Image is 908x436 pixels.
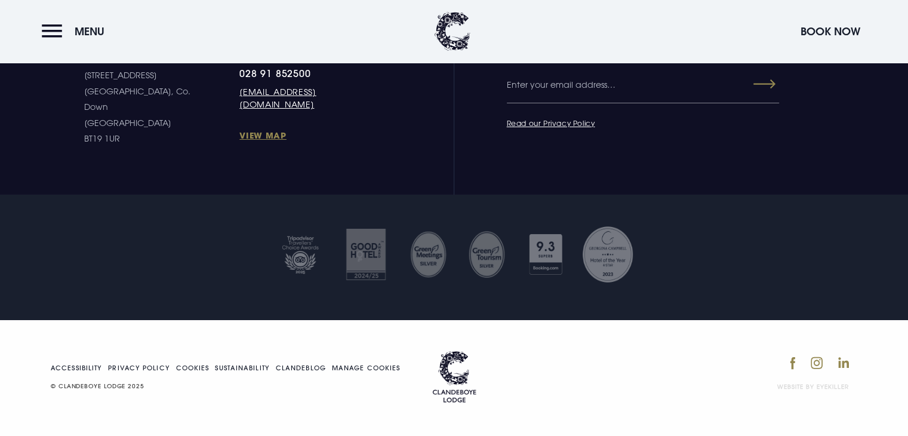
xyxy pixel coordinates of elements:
[507,67,779,103] input: Enter your email address…
[276,365,326,371] a: Clandeblog
[838,357,849,368] img: LinkedIn
[332,365,400,371] a: Manage your cookie settings.
[42,19,110,44] button: Menu
[811,357,823,369] img: Instagram
[581,225,635,284] img: Georgina Campbell Award 2023
[435,12,470,51] img: Clandeboye Lodge
[432,351,476,403] img: Logo
[507,118,595,128] a: Read our Privacy Policy
[176,365,210,371] a: Cookies
[732,73,775,95] button: Submit
[409,231,447,278] img: Untitled design 35
[51,380,406,392] p: © CLANDEBOYE LODGE 2025
[522,225,570,284] img: Booking com 1
[51,365,102,371] a: Accessibility
[215,365,269,371] a: Sustainability
[432,351,476,403] a: Go home
[239,130,376,141] a: View Map
[795,19,866,44] button: Book Now
[273,225,327,284] img: Tripadvisor travellers choice 2025
[75,24,104,38] span: Menu
[239,85,376,110] a: [EMAIL_ADDRESS][DOMAIN_NAME]
[239,67,376,79] a: 028 91 852500
[84,67,240,147] p: [STREET_ADDRESS] [GEOGRAPHIC_DATA], Co. Down [GEOGRAPHIC_DATA] BT19 1UR
[777,382,849,391] a: Website by Eyekiller
[468,231,506,278] img: GM SILVER TRANSPARENT
[339,225,393,284] img: Good hotel 24 25 2
[108,365,170,371] a: Privacy Policy
[790,357,795,370] img: Facebook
